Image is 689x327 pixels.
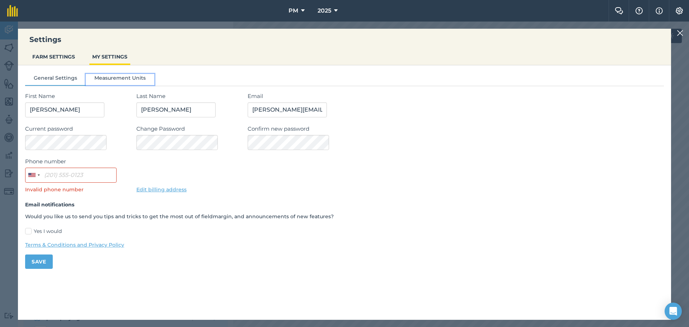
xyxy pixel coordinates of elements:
button: General Settings [25,74,86,85]
a: Terms & Conditions and Privacy Policy [25,241,664,249]
input: (201) 555-0123 [25,168,117,183]
img: fieldmargin Logo [7,5,18,17]
label: Last Name [136,92,240,101]
span: 2025 [318,6,331,15]
img: A question mark icon [635,7,643,14]
button: MY SETTINGS [89,50,130,64]
h3: Settings [18,34,671,45]
img: svg+xml;base64,PHN2ZyB4bWxucz0iaHR0cDovL3d3dy53My5vcmcvMjAwMC9zdmciIHdpZHRoPSIxNyIgaGVpZ2h0PSIxNy... [656,6,663,15]
button: Selected country [25,168,42,182]
label: Confirm new password [248,125,664,133]
label: Phone number [25,157,129,166]
label: Email [248,92,664,101]
a: Edit billing address [136,186,187,193]
label: Yes I would [25,228,664,235]
label: Change Password [136,125,240,133]
h4: Email notifications [25,201,664,209]
button: FARM SETTINGS [29,50,78,64]
div: Open Intercom Messenger [665,303,682,320]
button: Measurement Units [86,74,154,85]
p: Would you like us to send you tips and tricks to get the most out of fieldmargin, and announcemen... [25,212,664,220]
p: Invalid phone number [25,186,129,193]
span: PM [289,6,298,15]
img: svg+xml;base64,PHN2ZyB4bWxucz0iaHR0cDovL3d3dy53My5vcmcvMjAwMC9zdmciIHdpZHRoPSIyMiIgaGVpZ2h0PSIzMC... [677,29,683,37]
label: Current password [25,125,129,133]
button: Save [25,254,53,269]
label: First Name [25,92,129,101]
img: Two speech bubbles overlapping with the left bubble in the forefront [615,7,623,14]
img: A cog icon [675,7,684,14]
